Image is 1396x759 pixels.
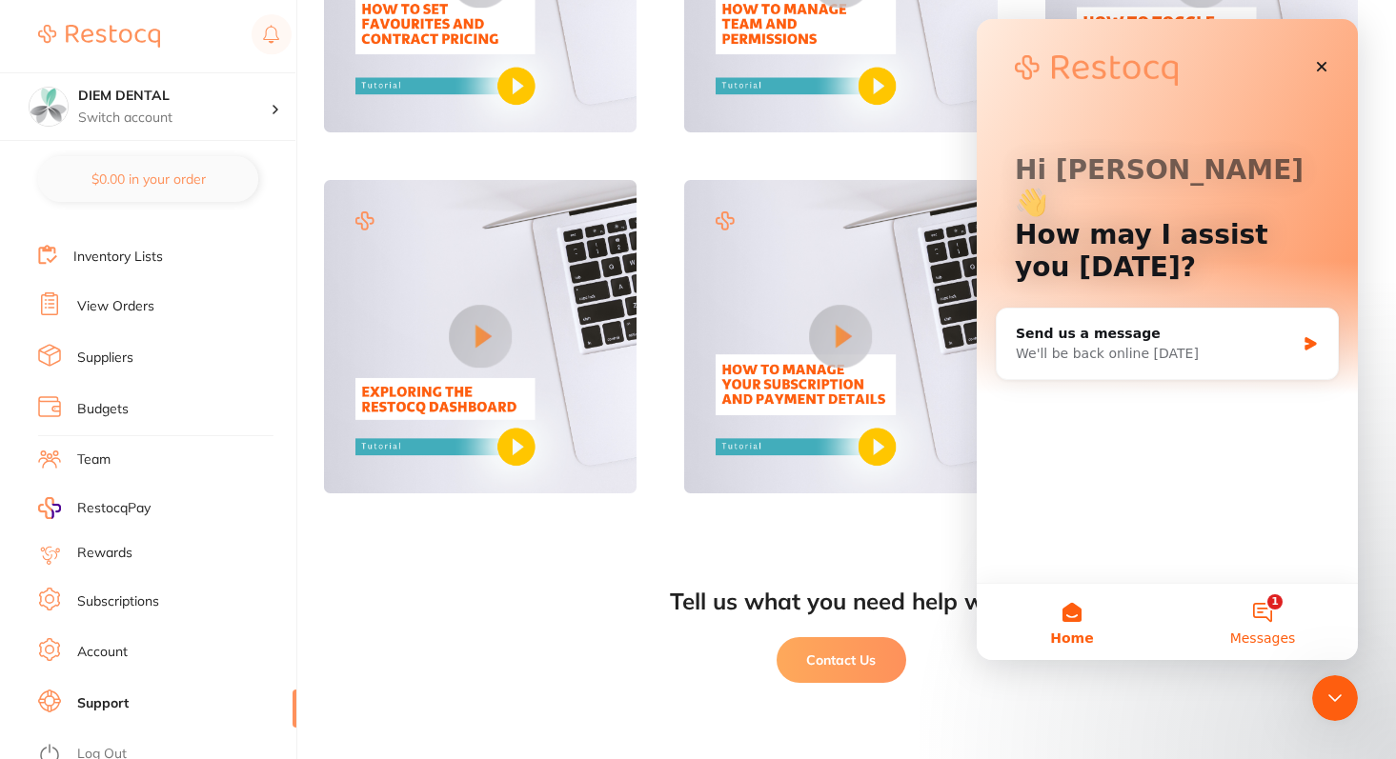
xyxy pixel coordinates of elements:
a: Subscriptions [77,592,159,611]
a: Contact Us [324,637,1358,683]
a: RestocqPay [38,497,151,519]
a: View Orders [77,297,154,316]
a: Account [77,643,128,662]
a: Budgets [77,400,129,419]
a: Rewards [77,544,132,563]
p: Switch account [78,109,271,128]
a: Suppliers [77,349,133,368]
iframe: To enrich screen reader interactions, please activate Accessibility in Grammarly extension settings [1312,675,1358,721]
img: Video 10 [324,180,637,492]
img: Restocq Logo [38,25,160,48]
a: Team [77,450,111,469]
span: RestocqPay [77,499,151,518]
img: Video 11 [684,180,997,492]
a: Inventory Lists [73,248,163,267]
h4: DIEM DENTAL [78,87,271,106]
img: DIEM DENTAL [30,88,68,126]
button: Contact Us [777,637,906,683]
div: Tell us what you need help with [324,589,1358,615]
iframe: Intercom live chat [977,19,1358,660]
a: Restocq Logo [38,14,160,58]
img: RestocqPay [38,497,61,519]
button: $0.00 in your order [38,156,258,202]
a: Support [77,694,129,713]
